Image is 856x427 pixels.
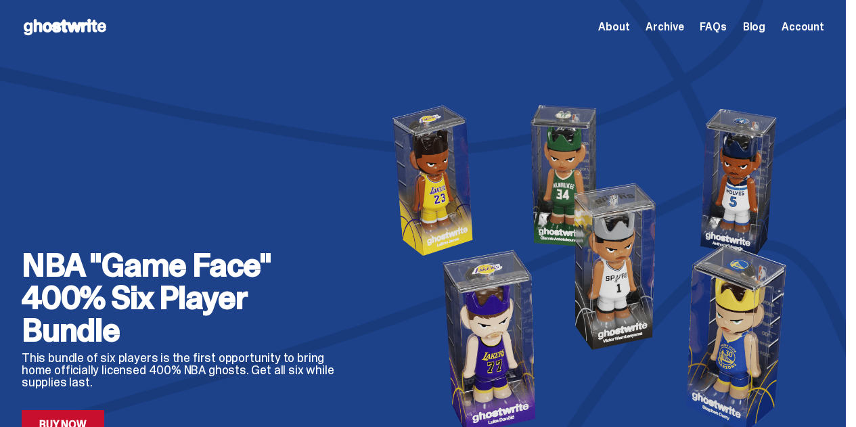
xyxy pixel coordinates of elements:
h2: NBA "Game Face" 400% Six Player Bundle [22,249,347,346]
p: This bundle of six players is the first opportunity to bring home officially licensed 400% NBA gh... [22,352,347,388]
a: FAQs [700,22,726,32]
a: Account [782,22,824,32]
a: Blog [743,22,765,32]
a: About [598,22,629,32]
a: Archive [646,22,683,32]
